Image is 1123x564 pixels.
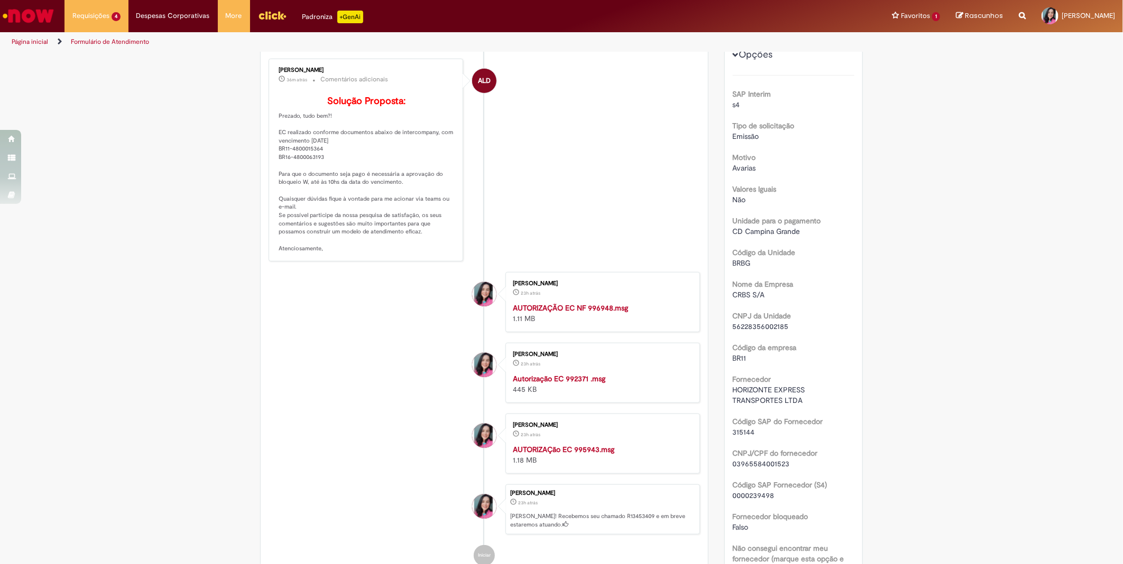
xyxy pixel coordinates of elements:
span: Avarias [733,163,756,173]
ul: Trilhas de página [8,32,741,52]
div: Marcela Jakeline De Araujo Gomes [472,494,496,519]
small: Comentários adicionais [320,75,388,84]
span: 4 [112,12,121,21]
p: [PERSON_NAME]! Recebemos seu chamado R13453409 e em breve estaremos atuando. [510,512,694,529]
div: Marcela Jakeline De Araujo Gomes [472,353,496,377]
time: 27/08/2025 16:09:02 [521,361,540,367]
div: Andressa Luiza Da Silva [472,69,496,93]
b: CNPJ da Unidade [733,311,791,321]
span: Favoritos [901,11,930,21]
span: Não [733,195,746,204]
div: 1.11 MB [513,303,689,324]
b: Código da empresa [733,343,797,352]
p: Prezado, tudo bem?! EC realizado conforme documentos abaixo de intercompany, com vencimento [DATE... [279,96,455,253]
a: Página inicial [12,37,48,46]
b: Motivo [733,153,756,162]
span: BR11 [733,353,747,363]
b: Fornecedor [733,374,771,384]
span: 315144 [733,427,755,437]
span: Despesas Corporativas [136,11,210,21]
span: 56228356002185 [733,322,789,331]
b: Tipo de solicitação [733,121,795,130]
span: [PERSON_NAME] [1062,11,1115,20]
span: Falso [733,522,749,532]
span: 1 [932,12,940,21]
div: Padroniza [302,11,363,23]
span: 0000239498 [733,491,775,500]
span: 03965584001523 [733,459,790,468]
time: 27/08/2025 16:09:01 [521,431,540,438]
span: Rascunhos [965,11,1003,21]
div: Marcela Jakeline De Araujo Gomes [472,424,496,448]
div: 445 KB [513,373,689,394]
div: Marcela Jakeline De Araujo Gomes [472,282,496,306]
div: 1.18 MB [513,444,689,465]
b: Solução Proposta: [327,95,406,107]
div: [PERSON_NAME] [513,351,689,358]
div: [PERSON_NAME] [513,422,689,428]
div: [PERSON_NAME] [510,490,694,496]
span: More [226,11,242,21]
span: s4 [733,100,740,109]
span: ALD [478,68,491,93]
li: Marcela Jakeline de Araujo Gomes [269,484,700,535]
time: 27/08/2025 16:05:05 [518,500,538,506]
a: Autorização EC 992371 .msg [513,374,605,383]
span: Requisições [72,11,109,21]
b: Nome da Empresa [733,279,794,289]
b: Código SAP do Fornecedor [733,417,823,426]
span: 23h atrás [521,431,540,438]
a: Formulário de Atendimento [71,37,149,46]
p: +GenAi [337,11,363,23]
div: [PERSON_NAME] [279,67,455,73]
b: CNPJ/CPF do fornecedor [733,448,818,458]
span: CD Campina Grande [733,227,800,236]
img: click_logo_yellow_360x200.png [258,7,287,23]
span: BRBG [733,258,751,268]
time: 28/08/2025 14:46:57 [287,77,307,83]
span: 23h atrás [521,290,540,296]
img: ServiceNow [1,5,56,26]
b: Fornecedor bloqueado [733,512,808,521]
div: [PERSON_NAME] [513,280,689,287]
b: Valores Iguais [733,184,777,194]
a: AUTORIZAÇÃO EC NF 996948.msg [513,303,628,313]
b: Unidade para o pagamento [733,216,821,225]
span: CRBS S/A [733,290,765,299]
span: 23h atrás [521,361,540,367]
a: Rascunhos [956,11,1003,21]
span: HORIZONTE EXPRESS TRANSPORTES LTDA [733,385,807,405]
span: Emissão [733,131,759,141]
b: Código da Unidade [733,248,796,257]
b: SAP Interim [733,89,771,99]
span: 36m atrás [287,77,307,83]
span: 23h atrás [518,500,538,506]
a: AUTORIZAÇão EC 995943.msg [513,445,614,454]
time: 27/08/2025 16:10:03 [521,290,540,296]
b: Código SAP Fornecedor (S4) [733,480,827,490]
